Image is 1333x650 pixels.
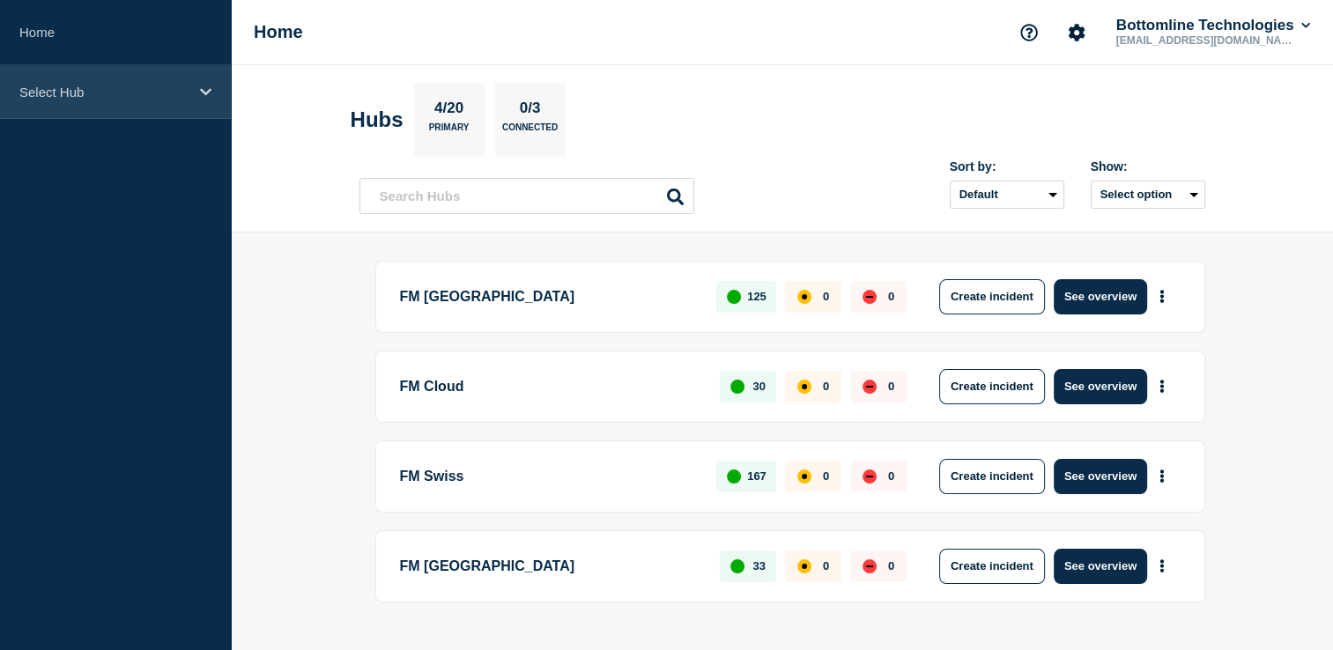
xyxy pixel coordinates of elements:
p: 0 [823,380,829,393]
p: Primary [429,122,470,141]
p: 0 [823,559,829,572]
div: affected [797,380,811,394]
button: More actions [1151,280,1174,313]
div: up [727,290,741,304]
p: [EMAIL_ADDRESS][DOMAIN_NAME] [1113,34,1296,47]
button: More actions [1151,460,1174,492]
p: Select Hub [19,85,189,100]
button: See overview [1054,369,1147,404]
p: 0 [888,469,894,483]
div: affected [797,469,811,484]
div: Show: [1091,159,1205,174]
button: Create incident [939,279,1045,314]
div: affected [797,290,811,304]
div: up [730,559,744,573]
p: 0 [823,469,829,483]
button: See overview [1054,279,1147,314]
h2: Hubs [351,107,404,132]
p: Connected [502,122,558,141]
div: down [863,380,877,394]
button: More actions [1151,370,1174,403]
button: Support [1011,14,1048,51]
div: Sort by: [950,159,1064,174]
div: up [730,380,744,394]
button: Create incident [939,459,1045,494]
h1: Home [254,22,303,42]
button: Create incident [939,549,1045,584]
p: FM Cloud [400,369,700,404]
p: 0/3 [513,100,547,122]
div: up [727,469,741,484]
p: 0 [888,290,894,303]
button: Select option [1091,181,1205,209]
button: Create incident [939,369,1045,404]
p: 0 [888,559,894,572]
p: FM [GEOGRAPHIC_DATA] [400,279,697,314]
p: 125 [747,290,766,303]
p: 33 [752,559,765,572]
div: affected [797,559,811,573]
select: Sort by [950,181,1064,209]
p: 0 [823,290,829,303]
div: down [863,559,877,573]
button: Bottomline Technologies [1113,17,1314,34]
button: Account settings [1058,14,1095,51]
input: Search Hubs [359,178,694,214]
div: down [863,469,877,484]
button: See overview [1054,549,1147,584]
p: 4/20 [427,100,470,122]
p: FM Swiss [400,459,697,494]
p: 30 [752,380,765,393]
p: 0 [888,380,894,393]
p: 167 [747,469,766,483]
div: down [863,290,877,304]
button: See overview [1054,459,1147,494]
button: More actions [1151,550,1174,582]
p: FM [GEOGRAPHIC_DATA] [400,549,700,584]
